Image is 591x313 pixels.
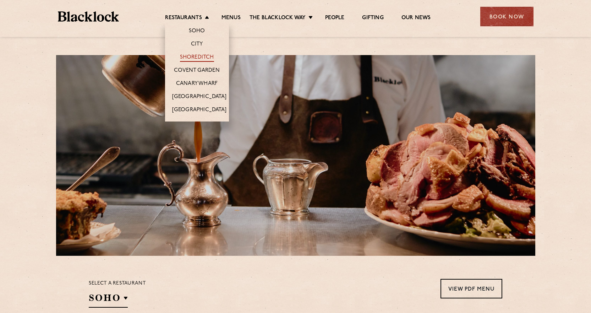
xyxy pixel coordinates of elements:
a: Our News [401,15,431,22]
div: Book Now [480,7,533,26]
a: Shoreditch [180,54,214,62]
a: Restaurants [165,15,202,22]
a: Gifting [362,15,383,22]
a: City [191,41,203,49]
img: BL_Textured_Logo-footer-cropped.svg [58,11,119,22]
p: Select a restaurant [89,279,146,288]
h2: SOHO [89,292,128,308]
a: Soho [189,28,205,36]
a: The Blacklock Way [250,15,306,22]
a: Covent Garden [174,67,220,75]
a: View PDF Menu [440,279,502,298]
a: [GEOGRAPHIC_DATA] [172,93,226,101]
a: People [325,15,344,22]
a: Menus [221,15,241,22]
a: [GEOGRAPHIC_DATA] [172,107,226,114]
a: Canary Wharf [176,80,218,88]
